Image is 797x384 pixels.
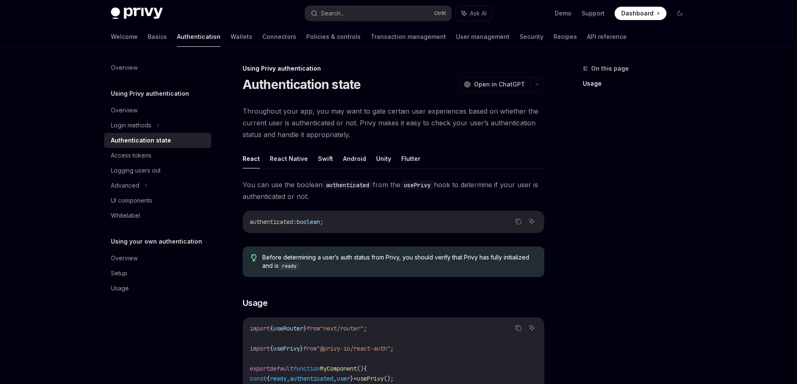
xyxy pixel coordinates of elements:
span: Before determining a user’s auth status from Privy, you should verify that Privy has fully initia... [262,253,536,270]
button: React [243,149,260,168]
span: Usage [243,297,268,309]
button: React Native [270,149,308,168]
div: Search... [321,8,344,18]
a: Welcome [111,27,138,47]
a: Authentication state [104,133,211,148]
div: Overview [111,105,138,115]
button: Copy the contents from the code block [513,323,524,333]
div: Overview [111,253,138,263]
div: UI components [111,196,152,206]
span: usePrivy [273,345,300,352]
button: Unity [376,149,391,168]
a: Overview [104,60,211,75]
a: API reference [587,27,627,47]
span: ; [364,325,367,332]
span: import [250,325,270,332]
button: Copy the contents from the code block [513,216,524,227]
a: Usage [583,77,693,90]
span: } [303,325,307,332]
button: Ask AI [456,6,492,21]
span: (); [384,375,394,382]
a: Policies & controls [306,27,361,47]
div: Usage [111,283,129,293]
a: Recipes [554,27,577,47]
a: Usage [104,281,211,296]
span: export [250,365,270,372]
a: Demo [555,9,571,18]
span: function [293,365,320,372]
a: Access tokens [104,148,211,163]
button: Open in ChatGPT [459,77,530,92]
div: Login methods [111,120,151,130]
span: { [364,365,367,372]
span: default [270,365,293,372]
a: Wallets [231,27,252,47]
span: Dashboard [621,9,653,18]
code: ready [279,262,300,270]
span: Ctrl K [434,10,446,17]
div: Setup [111,268,127,278]
span: , [333,375,337,382]
span: user [337,375,350,382]
span: from [307,325,320,332]
code: usePrivy [400,181,434,190]
img: dark logo [111,8,163,19]
span: Ask AI [470,9,487,18]
div: Access tokens [111,150,151,160]
span: ready [270,375,287,382]
span: ; [320,218,323,226]
span: : [293,218,297,226]
span: import [250,345,270,352]
div: Using Privy authentication [243,64,544,73]
a: Authentication [177,27,220,47]
span: boolean [297,218,320,226]
a: Setup [104,266,211,281]
span: const [250,375,267,382]
span: { [270,345,273,352]
a: Transaction management [371,27,446,47]
span: "@privy-io/react-auth" [317,345,390,352]
span: authenticated [290,375,333,382]
span: MyComponent [320,365,357,372]
div: Overview [111,63,138,73]
a: Basics [148,27,167,47]
h5: Using your own authentication [111,237,202,247]
span: usePrivy [357,375,384,382]
button: Ask AI [526,216,537,227]
span: ; [390,345,394,352]
svg: Tip [251,254,257,262]
span: } [300,345,303,352]
h1: Authentication state [243,77,361,92]
a: Whitelabel [104,208,211,223]
a: Dashboard [615,7,666,20]
a: Support [582,9,605,18]
button: Search...CtrlK [305,6,451,21]
a: Overview [104,251,211,266]
button: Flutter [401,149,420,168]
a: Logging users out [104,163,211,178]
div: Advanced [111,181,139,191]
button: Toggle dark mode [673,7,687,20]
span: Open in ChatGPT [474,80,525,89]
div: Whitelabel [111,211,140,221]
span: authenticated [250,218,293,226]
code: authenticated [323,181,373,190]
button: Swift [318,149,333,168]
span: , [287,375,290,382]
h5: Using Privy authentication [111,89,189,99]
a: User management [456,27,510,47]
span: } [350,375,354,382]
span: { [270,325,273,332]
span: { [267,375,270,382]
div: Authentication state [111,135,171,145]
span: () [357,365,364,372]
a: Overview [104,103,211,118]
a: UI components [104,193,211,208]
span: Throughout your app, you may want to gate certain user experiences based on whether the current u... [243,105,544,140]
a: Connectors [262,27,296,47]
span: useRouter [273,325,303,332]
span: = [354,375,357,382]
button: Ask AI [526,323,537,333]
button: Android [343,149,366,168]
span: You can use the boolean from the hook to determine if your user is authenticated or not. [243,179,544,202]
